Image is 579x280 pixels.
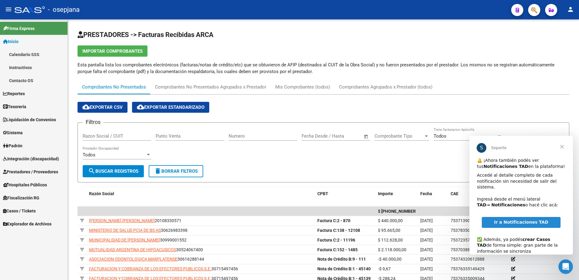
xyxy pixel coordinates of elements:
[3,90,25,97] span: Reportes
[315,187,376,200] datatable-header-cell: CPBT
[89,247,176,252] span: MUTUALIDAD ARGENTINA DE HIPOACUSICOS
[89,228,161,233] span: MINISTERIO DE SALUD PCIA DE BS AS
[82,105,123,110] span: Exportar CSV
[78,62,569,75] p: Esta pantalla lista los comprobantes electrónicos (facturas/notas de crédito/etc) que se obtuvier...
[154,167,161,175] mat-icon: delete
[83,152,95,158] span: Todos
[420,247,433,252] span: [DATE]
[378,191,393,196] span: Importe
[89,246,313,253] div: 30524067400
[89,217,313,224] div: 20108330571
[376,187,418,200] datatable-header-cell: Importe
[317,218,337,223] span: Factura C:
[83,165,144,177] button: Buscar Registros
[363,133,370,140] button: Open calendar
[317,238,355,242] strong: 2 - 11196
[317,257,366,262] strong: 9 - 111
[89,218,155,223] span: [PERSON_NAME] [PERSON_NAME]
[567,6,574,13] mat-icon: person
[82,103,90,111] mat-icon: cloud_download
[451,247,485,252] span: 75370388968501
[420,257,433,262] span: [DATE]
[378,247,406,252] span: $ 2.118.000,00
[317,228,360,233] strong: 138 - 12108
[3,195,39,201] span: Fiscalización RG
[420,228,433,233] span: [DATE]
[89,237,313,244] div: 30999001552
[451,228,485,233] span: 75378350954186
[137,105,204,110] span: Exportar Estandarizado
[469,136,573,255] iframe: Intercom live chat mensaje
[420,238,433,242] span: [DATE]
[317,228,337,233] span: Factura C:
[3,182,47,188] span: Hospitales Públicos
[317,238,337,242] span: Factura C:
[89,256,313,263] div: 30616288144
[451,218,485,223] span: 75371390574727
[5,6,12,13] mat-icon: menu
[451,257,485,262] span: 75374320612888
[378,257,402,262] span: -$ 40.000,00
[89,238,160,242] span: MUNICIPALIDAD DE [PERSON_NAME]
[317,247,358,252] strong: 152 - 1485
[317,266,352,271] span: Nota de Crédito B:
[3,208,36,214] span: Casos / Tickets
[132,102,209,113] button: Exportar Estandarizado
[420,218,433,223] span: [DATE]
[89,266,211,271] span: FACTURACION Y COBRANZA DE LOS EFECTORES PUBLICOS S.E.
[48,3,80,16] span: - osepjana
[89,257,177,262] span: ASOCIACION ODONTOLOGICA MARPLATENSE
[82,48,143,54] span: Importar Comprobantes
[3,221,51,227] span: Explorador de Archivos
[434,133,446,139] span: Todos
[83,118,104,126] h3: Filtros
[3,103,26,110] span: Tesorería
[420,191,432,196] span: Fecha
[88,167,95,175] mat-icon: search
[339,84,432,90] div: Comprobantes Agrupados x Prestador (todos)
[378,209,423,214] span: $ 30.336.561.809,22
[3,25,35,32] span: Firma Express
[317,247,337,252] span: Factura C:
[78,29,569,41] h2: PRESTADORES -> Facturas Recibidas ARCA
[375,133,424,139] span: Comprobante Tipo
[317,266,371,271] strong: 1 - 45140
[89,227,313,234] div: 30626983398
[275,84,330,90] div: Mis Comprobantes (todos)
[3,38,18,45] span: Inicio
[3,116,56,123] span: Liquidación de Convenios
[451,191,458,196] span: CAE
[82,84,146,90] div: Comprobantes No Presentados
[89,191,114,196] span: Razón Social
[451,238,485,242] span: 75372357977338
[137,103,144,111] mat-icon: cloud_download
[378,266,391,271] span: -$ 9,67
[78,45,147,57] button: Importar Comprobantes
[332,133,361,139] input: Fecha fin
[149,165,203,177] button: Borrar Filtros
[154,168,198,174] span: Borrar Filtros
[317,257,352,262] span: Nota de Crédito B:
[3,168,58,175] span: Prestadores / Proveedores
[3,129,23,136] span: Sistema
[558,259,573,274] iframe: Intercom live chat
[317,218,350,223] strong: 2 - 870
[3,142,22,149] span: Padrón
[317,191,328,196] span: CPBT
[8,95,96,136] div: ✅ Además, ya podés de forma simple: gran parte de la información se sincroniza automáticamente y ...
[89,265,313,272] div: 30715497456
[302,133,326,139] input: Fecha inicio
[378,218,403,223] span: $ 440.000,00
[3,155,59,162] span: Integración (discapacidad)
[78,102,127,113] button: Exportar CSV
[378,228,400,233] span: $ 95.665,00
[420,266,433,271] span: [DATE]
